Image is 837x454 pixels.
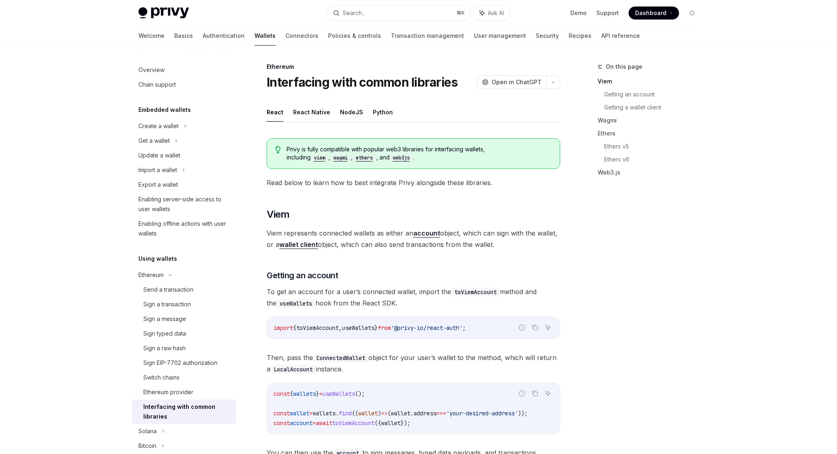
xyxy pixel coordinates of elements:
span: Viem [267,208,290,221]
span: . [410,410,414,417]
a: Sign a message [132,312,236,326]
a: ethers [353,154,376,161]
span: = [319,390,322,397]
span: ( [388,410,391,417]
button: Ask AI [474,6,510,20]
span: Privy is fully compatible with popular web3 libraries for interfacing wallets, including , , , and . [287,145,552,162]
a: Send a transaction [132,282,236,297]
button: Copy the contents from the code block [530,388,540,399]
div: Get a wallet [138,136,170,146]
a: Export a wallet [132,177,236,192]
strong: wallet client [279,240,318,249]
a: Enabling server-side access to user wallets [132,192,236,216]
span: To get an account for a user’s connected wallet, import the method and the hook from the React SDK. [267,286,560,309]
span: wallet [381,419,401,427]
img: light logo [138,7,189,19]
code: useWallets [276,299,316,308]
a: Sign typed data [132,326,236,341]
span: ; [462,324,466,332]
span: Open in ChatGPT [492,78,541,86]
div: Update a wallet [138,151,180,160]
div: Interfacing with common libraries [143,402,231,421]
h5: Embedded wallets [138,105,191,115]
span: { [290,390,293,397]
span: account [290,419,313,427]
a: Chain support [132,77,236,92]
button: React [267,103,283,122]
a: Ethers v6 [604,153,705,166]
a: API reference [601,26,640,46]
code: wagmi [330,154,351,162]
span: (); [355,390,365,397]
div: Ethereum [267,63,560,71]
a: Switch chains [132,370,236,385]
a: Authentication [203,26,245,46]
a: Wallets [254,26,276,46]
a: Viem [598,75,705,88]
div: Import a wallet [138,165,177,175]
a: Wagmi [598,114,705,127]
span: = [313,419,316,427]
div: Ethereum [138,270,164,280]
div: Sign EIP-7702 authorization [143,358,217,368]
code: web3js [390,154,413,162]
a: Ethers v5 [604,140,705,153]
a: User management [474,26,526,46]
span: await [316,419,332,427]
a: Web3.js [598,166,705,179]
button: Ask AI [543,322,553,333]
a: Sign a raw hash [132,341,236,356]
a: Security [536,26,559,46]
a: web3js [390,154,413,161]
span: Getting an account [267,270,338,281]
div: Send a transaction [143,285,193,295]
span: from [378,324,391,332]
a: Basics [174,26,193,46]
span: useWallets [322,390,355,397]
span: wallet [290,410,309,417]
div: Ethereum provider [143,387,193,397]
span: useWallets [342,324,375,332]
span: Ask AI [488,9,504,17]
a: Getting an account [604,88,705,101]
a: Sign a transaction [132,297,236,312]
span: { [293,324,296,332]
code: LocalAccount [270,365,316,374]
span: ({ [375,419,381,427]
a: Recipes [569,26,592,46]
a: Welcome [138,26,164,46]
div: Create a wallet [138,121,179,131]
span: const [274,390,290,397]
div: Chain support [138,80,176,89]
strong: account [413,229,440,237]
a: Update a wallet [132,148,236,163]
span: }); [401,419,410,427]
span: import [274,324,293,332]
span: ⌘ K [456,10,465,16]
a: Interfacing with common libraries [132,399,236,424]
code: ConnectedWallet [313,354,368,362]
a: viem [311,154,329,161]
div: Bitcoin [138,441,156,451]
span: Dashboard [635,9,666,17]
span: toViemAccount [296,324,339,332]
a: Getting a wallet client [604,101,705,114]
button: Python [373,103,393,122]
button: React Native [293,103,330,122]
span: === [436,410,446,417]
button: Ask AI [543,388,553,399]
a: wagmi [330,154,351,161]
span: toViemAccount [332,419,375,427]
button: Report incorrect code [517,388,527,399]
button: Toggle dark mode [686,7,699,20]
span: const [274,410,290,417]
button: NodeJS [340,103,363,122]
div: Switch chains [143,373,180,382]
code: ethers [353,154,376,162]
a: account [413,229,440,238]
span: . [335,410,339,417]
span: const [274,419,290,427]
h1: Interfacing with common libraries [267,75,458,89]
span: (( [352,410,358,417]
span: } [316,390,319,397]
